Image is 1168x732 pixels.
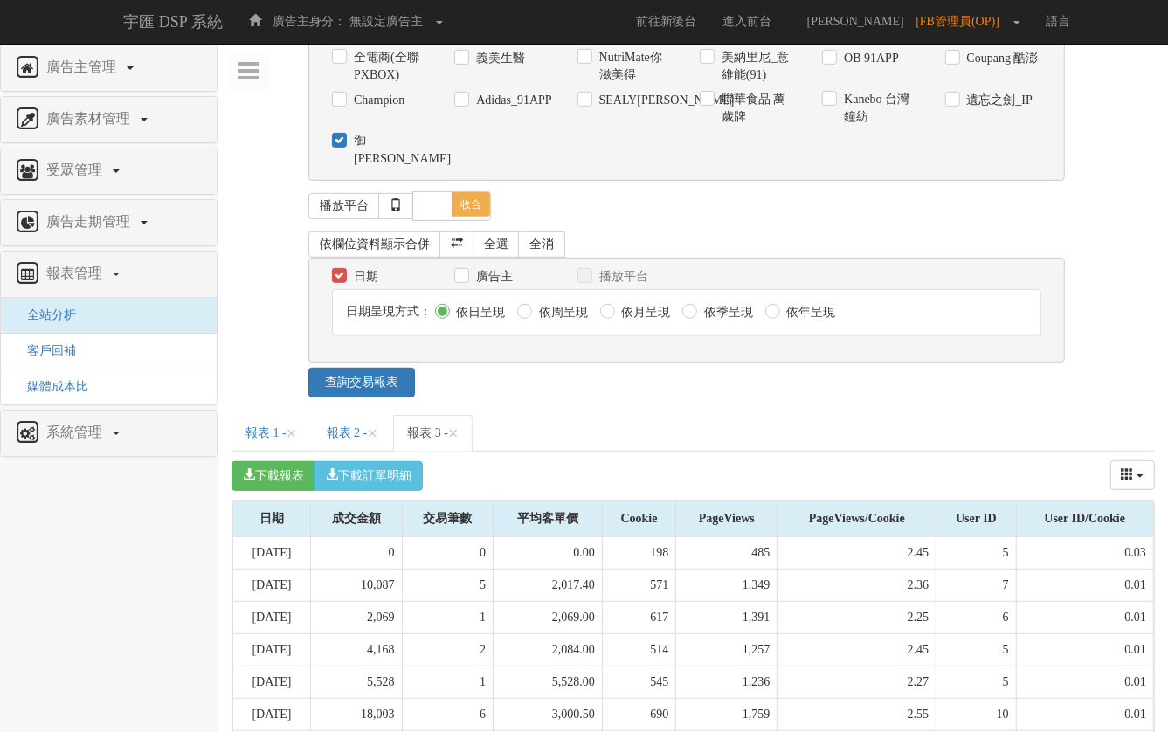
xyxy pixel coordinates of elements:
[42,59,125,74] span: 廣告主管理
[233,537,311,570] td: [DATE]
[1016,537,1153,570] td: 0.03
[314,461,423,491] button: 下載訂單明細
[349,49,428,84] label: 全電商(全聯PXBOX)
[42,111,139,126] span: 廣告素材管理
[936,698,1016,730] td: 10
[778,537,936,570] td: 2.45
[402,666,494,698] td: 1
[14,344,76,357] a: 客戶回補
[42,266,111,280] span: 報表管理
[840,91,918,126] label: Kanebo 台灣鐘紡
[936,633,1016,666] td: 5
[963,50,1039,67] label: Coupang 酷澎
[472,92,550,109] label: Adidas_91APP
[346,305,432,318] span: 日期呈現方式：
[778,698,936,730] td: 2.55
[1017,501,1153,536] div: User ID/Cookie
[798,15,913,28] span: [PERSON_NAME]
[676,698,778,730] td: 1,759
[14,157,204,185] a: 受眾管理
[595,92,674,109] label: SEALY[PERSON_NAME]
[310,666,402,698] td: 5,528
[233,601,311,633] td: [DATE]
[310,601,402,633] td: 2,069
[602,666,676,698] td: 545
[936,666,1016,698] td: 5
[494,537,603,570] td: 0.00
[14,380,88,393] a: 媒體成本比
[472,268,513,286] label: 廣告主
[308,368,415,397] a: 查詢交易報表
[603,501,676,536] div: Cookie
[349,15,423,28] span: 無設定廣告主
[936,501,1015,536] div: User ID
[1016,601,1153,633] td: 0.01
[778,601,936,633] td: 2.25
[602,633,676,666] td: 514
[310,698,402,730] td: 18,003
[494,501,602,536] div: 平均客單價
[602,537,676,570] td: 198
[367,425,377,443] button: Close
[595,49,674,84] label: NutriMate你滋美得
[310,633,402,666] td: 4,168
[232,415,311,452] a: 報表 1 -
[518,231,565,258] a: 全消
[602,698,676,730] td: 690
[1016,569,1153,601] td: 0.01
[42,214,139,229] span: 廣告走期管理
[349,268,378,286] label: 日期
[349,92,404,109] label: Champion
[494,666,603,698] td: 5,528.00
[402,537,494,570] td: 0
[233,698,311,730] td: [DATE]
[936,537,1016,570] td: 5
[448,423,459,444] span: ×
[448,425,459,443] button: Close
[783,304,836,321] label: 依年呈現
[778,666,936,698] td: 2.27
[310,537,402,570] td: 0
[14,54,204,82] a: 廣告主管理
[602,601,676,633] td: 617
[273,15,346,28] span: 廣告主身分：
[233,633,311,666] td: [DATE]
[1016,666,1153,698] td: 0.01
[494,569,603,601] td: 2,017.40
[402,569,494,601] td: 5
[676,501,777,536] div: PageViews
[676,666,778,698] td: 1,236
[676,633,778,666] td: 1,257
[1110,460,1156,490] div: Columns
[936,601,1016,633] td: 6
[14,209,204,237] a: 廣告走期管理
[402,633,494,666] td: 2
[402,601,494,633] td: 1
[717,49,796,84] label: 美納里尼_意維能(91)
[42,425,111,439] span: 系統管理
[42,162,111,177] span: 受眾管理
[14,106,204,134] a: 廣告素材管理
[14,308,76,321] a: 全站分析
[287,423,297,444] span: ×
[473,231,520,258] a: 全選
[676,601,778,633] td: 1,391
[595,268,648,286] label: 播放平台
[403,501,494,536] div: 交易筆數
[452,192,490,217] span: 收合
[14,419,204,447] a: 系統管理
[717,91,796,126] label: 聯華食品 萬歲牌
[233,569,311,601] td: [DATE]
[916,15,1008,28] span: [FB管理員(OP)]
[402,698,494,730] td: 6
[936,569,1016,601] td: 7
[963,92,1033,109] label: 遺忘之劍_IP
[310,569,402,601] td: 10,087
[313,415,392,452] a: 報表 2 -
[700,304,753,321] label: 依季呈現
[367,423,377,444] span: ×
[535,304,588,321] label: 依周呈現
[287,425,297,443] button: Close
[311,501,402,536] div: 成交金額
